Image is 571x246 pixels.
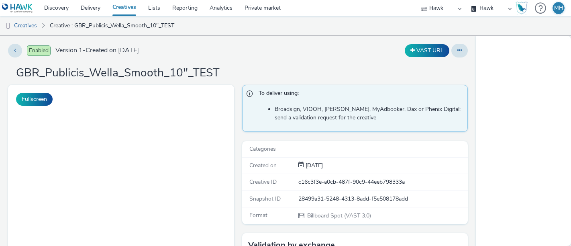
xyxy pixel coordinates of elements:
div: Creation 06 October 2025, 18:43 [304,162,323,170]
span: Creative ID [249,178,277,186]
span: Categories [249,145,276,153]
h1: GBR_Publicis_Wella_Smooth_10''_TEST [16,66,220,81]
a: Hawk Academy [516,2,531,14]
div: Duplicate the creative as a VAST URL [403,44,451,57]
span: Created on [249,162,277,169]
span: To deliver using: [259,89,460,100]
span: Billboard Spot (VAST 3.0) [306,212,371,219]
span: Enabled [27,45,51,56]
div: 28499a31-5248-4313-8add-f5e508178add [298,195,467,203]
img: dooh [4,22,12,30]
div: c16c3f3e-a0cb-487f-90c9-44eeb798333a [298,178,467,186]
button: Fullscreen [16,93,53,106]
li: Broadsign, VIOOH, [PERSON_NAME], MyAdbooker, Dax or Phenix Digital: send a validation request for... [275,105,464,122]
div: MH [554,2,563,14]
span: Format [249,211,267,219]
span: [DATE] [304,162,323,169]
img: Hawk Academy [516,2,528,14]
a: Creative : GBR_Publicis_Wella_Smooth_10''_TEST [46,16,178,35]
span: Version 1 - Created on [DATE] [55,46,139,55]
button: VAST URL [405,44,449,57]
span: Snapshot ID [249,195,281,203]
img: undefined Logo [2,3,33,13]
